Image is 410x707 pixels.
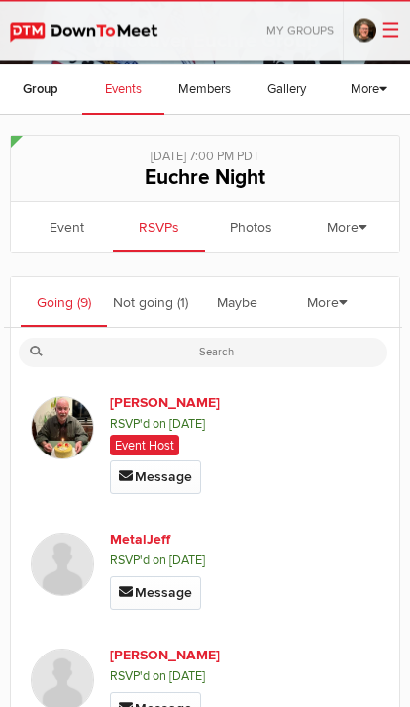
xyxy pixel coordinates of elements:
a: Message [110,461,201,495]
input: Search [19,339,387,368]
span: ☰ [381,19,400,44]
a: More [301,203,393,255]
a: Maybe [194,278,280,328]
span: Message [135,585,192,602]
img: MetalJeff [31,534,94,597]
span: Message [135,469,192,486]
a: Photos [205,203,297,252]
span: Events [105,82,142,98]
a: Not going (1) [107,278,193,328]
a: More [284,278,370,331]
i: [DATE] [169,417,205,433]
a: More [343,66,395,118]
a: Members [164,66,247,116]
span: RSVP'd on [110,666,379,688]
span: Group [23,82,58,98]
a: Gallery [246,66,328,116]
span: Event Host [110,436,179,457]
span: (9) [77,295,91,312]
a: Events [82,66,164,116]
a: MetalJeff [110,530,271,551]
span: Gallery [267,82,306,98]
img: DownToMeet [10,23,178,43]
a: Message [110,577,201,611]
i: [DATE] [169,669,205,685]
span: Euchre Night [145,166,265,191]
a: Event [21,203,113,252]
a: RSVPs [113,203,205,252]
span: (1) [177,295,188,312]
a: Going (9) [21,278,107,328]
a: [PERSON_NAME] [110,393,271,414]
div: [DATE] 7:00 PM PDT [26,137,384,167]
span: RSVP'd on [110,551,379,572]
a: [PERSON_NAME] [110,646,271,666]
span: RSVP'd on [110,414,379,436]
img: Keith Paterson [31,397,94,460]
span: My Groups [266,24,334,39]
i: [DATE] [169,554,205,569]
span: Members [178,82,231,98]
